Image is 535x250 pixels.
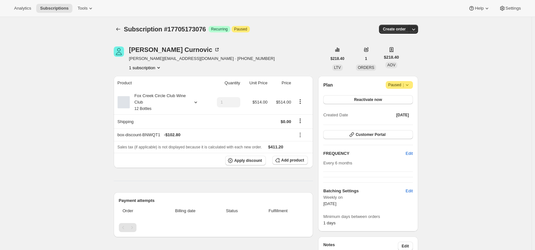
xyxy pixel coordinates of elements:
[402,186,416,196] button: Edit
[159,208,212,214] span: Billing date
[216,208,248,214] span: Status
[475,6,483,11] span: Help
[354,97,382,102] span: Reactivate now
[465,4,494,13] button: Help
[327,54,348,63] button: $218.40
[130,93,187,112] div: Fox Creek Circle Club Wine Club
[252,100,267,104] span: $514.00
[118,145,262,149] span: Sales tax (if applicable) is not displayed because it is calculated with each new order.
[403,82,404,88] span: |
[234,27,247,32] span: Paused
[406,150,413,157] span: Edit
[323,150,406,157] h2: FREQUENCY
[119,197,308,204] h2: Payment attempts
[14,6,31,11] span: Analytics
[272,156,308,165] button: Add product
[323,221,335,225] span: 1 days
[129,55,275,62] span: [PERSON_NAME][EMAIL_ADDRESS][DOMAIN_NAME] · [PHONE_NUMBER]
[323,194,413,201] span: Weekly on
[387,63,395,67] span: AOV
[323,213,413,220] span: Minimum days between orders
[323,95,413,104] button: Reactivate now
[383,27,406,32] span: Create order
[402,244,409,249] span: Edit
[114,114,208,129] th: Shipping
[10,4,35,13] button: Analytics
[114,76,208,90] th: Product
[323,201,336,206] span: [DATE]
[281,119,291,124] span: $0.00
[388,82,410,88] span: Paused
[234,158,262,163] span: Apply discount
[129,46,220,53] div: [PERSON_NAME] Curnovic
[268,145,283,149] span: $411.20
[331,56,344,61] span: $218.40
[392,111,413,120] button: [DATE]
[119,223,308,232] nav: Pagination
[269,76,293,90] th: Price
[74,4,98,13] button: Tools
[225,156,266,165] button: Apply discount
[506,6,521,11] span: Settings
[295,117,305,124] button: Shipping actions
[211,27,228,32] span: Recurring
[40,6,69,11] span: Subscriptions
[358,65,374,70] span: ORDERS
[323,82,333,88] h2: Plan
[208,76,242,90] th: Quantity
[242,76,269,90] th: Unit Price
[36,4,72,13] button: Subscriptions
[406,188,413,194] span: Edit
[379,25,409,34] button: Create order
[396,113,409,118] span: [DATE]
[495,4,525,13] button: Settings
[164,132,180,138] span: - $102.80
[323,130,413,139] button: Customer Portal
[384,54,399,61] span: $218.40
[124,26,206,33] span: Subscription #17705173076
[323,188,406,194] h6: Batching Settings
[334,65,341,70] span: LTV
[361,54,371,63] button: 1
[252,208,304,214] span: Fulfillment
[119,204,157,218] th: Order
[78,6,87,11] span: Tools
[323,112,348,118] span: Created Date
[402,148,416,159] button: Edit
[135,106,152,111] small: 12 Bottles
[323,161,352,165] span: Every 6 months
[118,132,291,138] div: box-discount-BNWQT1
[365,56,367,61] span: 1
[114,46,124,57] span: Michael Curnovic
[114,25,123,34] button: Subscriptions
[281,158,304,163] span: Add product
[276,100,291,104] span: $514.00
[129,64,162,71] button: Product actions
[295,98,305,105] button: Product actions
[356,132,385,137] span: Customer Portal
